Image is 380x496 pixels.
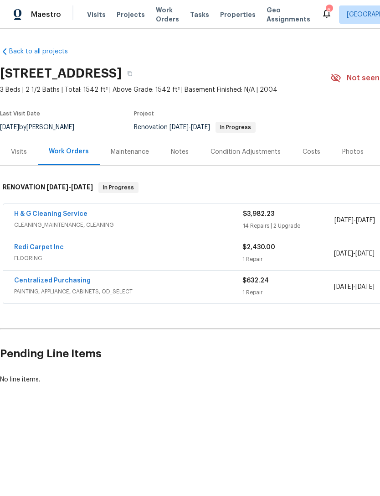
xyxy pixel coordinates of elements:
span: [DATE] [334,217,354,224]
span: CLEANING_MAINTENANCE, CLEANING [14,220,243,230]
div: 1 Repair [242,288,334,297]
span: $3,982.23 [243,211,274,217]
span: [DATE] [46,184,68,190]
a: H & G Cleaning Service [14,211,87,217]
span: [DATE] [356,217,375,224]
span: - [334,249,375,258]
span: Maestro [31,10,61,19]
span: PAINTING, APPLIANCE, CABINETS, OD_SELECT [14,287,242,296]
span: Projects [117,10,145,19]
a: Redi Carpet Inc [14,244,64,251]
span: [DATE] [169,124,189,131]
span: Geo Assignments [267,5,310,24]
span: [DATE] [334,251,353,257]
span: [DATE] [355,251,375,257]
div: Work Orders [49,147,89,156]
span: Renovation [134,124,256,131]
span: Work Orders [156,5,179,24]
span: [DATE] [71,184,93,190]
a: Centralized Purchasing [14,277,91,284]
span: $632.24 [242,277,269,284]
button: Copy Address [122,65,138,82]
div: 1 Repair [242,255,334,264]
span: Properties [220,10,256,19]
span: - [46,184,93,190]
span: $2,430.00 [242,244,275,251]
span: [DATE] [355,284,375,290]
div: Maintenance [111,147,149,157]
div: 6 [326,5,332,15]
span: FLOORING [14,254,242,263]
span: - [334,216,375,225]
span: Tasks [190,11,209,18]
div: Condition Adjustments [211,147,281,157]
div: Costs [303,147,320,157]
span: Project [134,111,154,116]
span: [DATE] [334,284,353,290]
span: [DATE] [191,124,210,131]
span: In Progress [99,183,138,192]
span: - [169,124,210,131]
span: - [334,282,375,292]
div: Photos [342,147,364,157]
span: In Progress [216,125,255,130]
h6: RENOVATION [3,182,93,193]
div: Visits [11,147,27,157]
div: 14 Repairs | 2 Upgrade [243,221,334,230]
div: Notes [171,147,189,157]
span: Visits [87,10,106,19]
